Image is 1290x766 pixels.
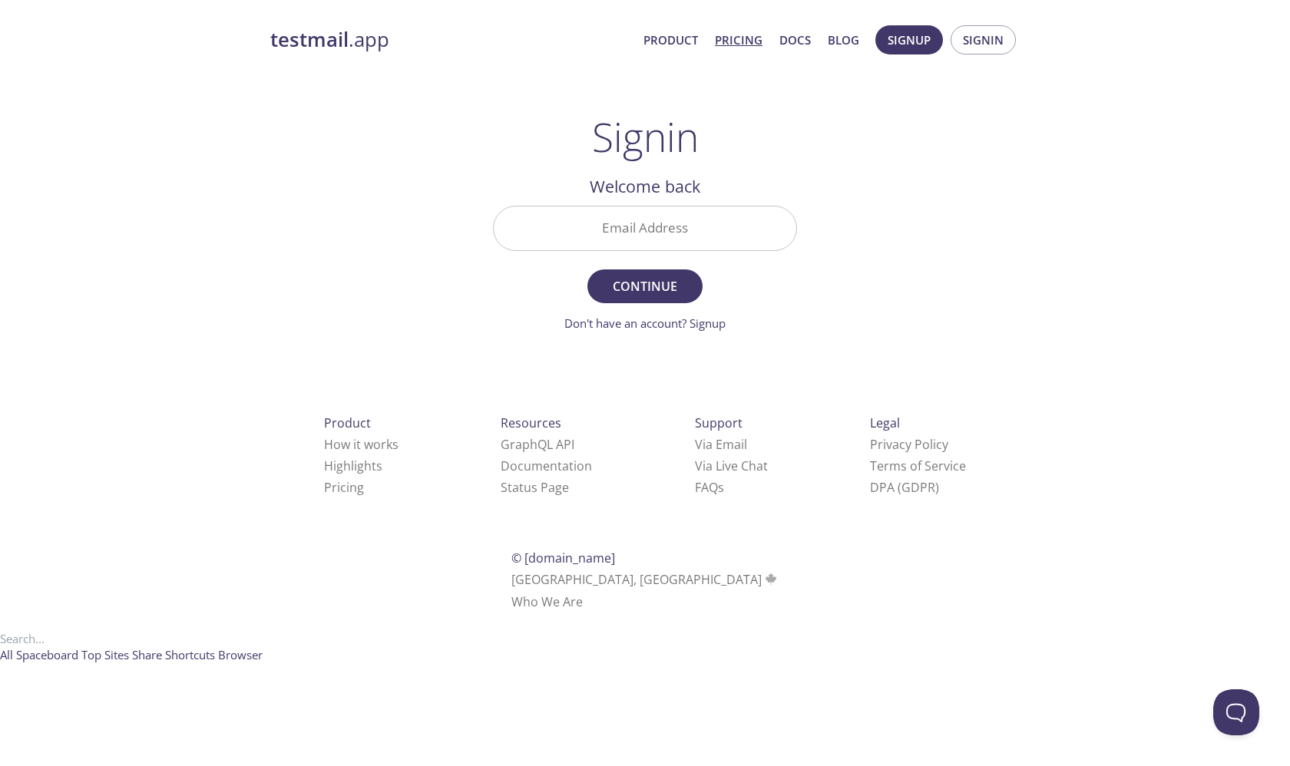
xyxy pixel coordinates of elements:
[870,479,939,496] a: DPA (GDPR)
[718,479,724,496] span: s
[270,27,631,53] a: testmail.app
[592,114,699,160] h1: Signin
[875,25,943,54] button: Signup
[828,30,859,50] a: Blog
[715,30,762,50] a: Pricing
[564,315,726,331] a: Don't have an account? Signup
[604,276,686,297] span: Continue
[888,30,931,50] span: Signup
[324,479,364,496] a: Pricing
[695,479,724,496] a: FAQ
[16,647,78,662] span: Spaceboard
[511,571,779,588] span: [GEOGRAPHIC_DATA], [GEOGRAPHIC_DATA]
[324,457,382,474] a: Highlights
[870,414,900,431] span: Legal
[951,25,1016,54] button: Signin
[695,457,768,474] a: Via Live Chat
[587,269,703,303] button: Continue
[501,479,569,496] a: Status Page
[165,647,215,662] span: Shortcuts
[218,647,263,662] span: Browser
[81,647,129,662] span: Top Sites
[870,436,948,453] a: Privacy Policy
[132,647,162,662] span: Share
[695,436,747,453] a: Via Email
[870,457,966,474] a: Terms of Service
[779,30,811,50] a: Docs
[493,173,797,200] h2: Welcome back
[270,26,349,53] strong: testmail
[695,414,743,431] span: Support
[511,550,615,566] span: © [DOMAIN_NAME]
[1213,689,1259,735] iframe: Help Scout Beacon - Open
[324,414,371,431] span: Product
[501,414,561,431] span: Resources
[324,436,399,453] a: How it works
[501,436,574,453] a: GraphQL API
[963,30,1004,50] span: Signin
[511,593,583,610] a: Who We Are
[501,457,592,474] a: Documentation
[643,30,698,50] a: Product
